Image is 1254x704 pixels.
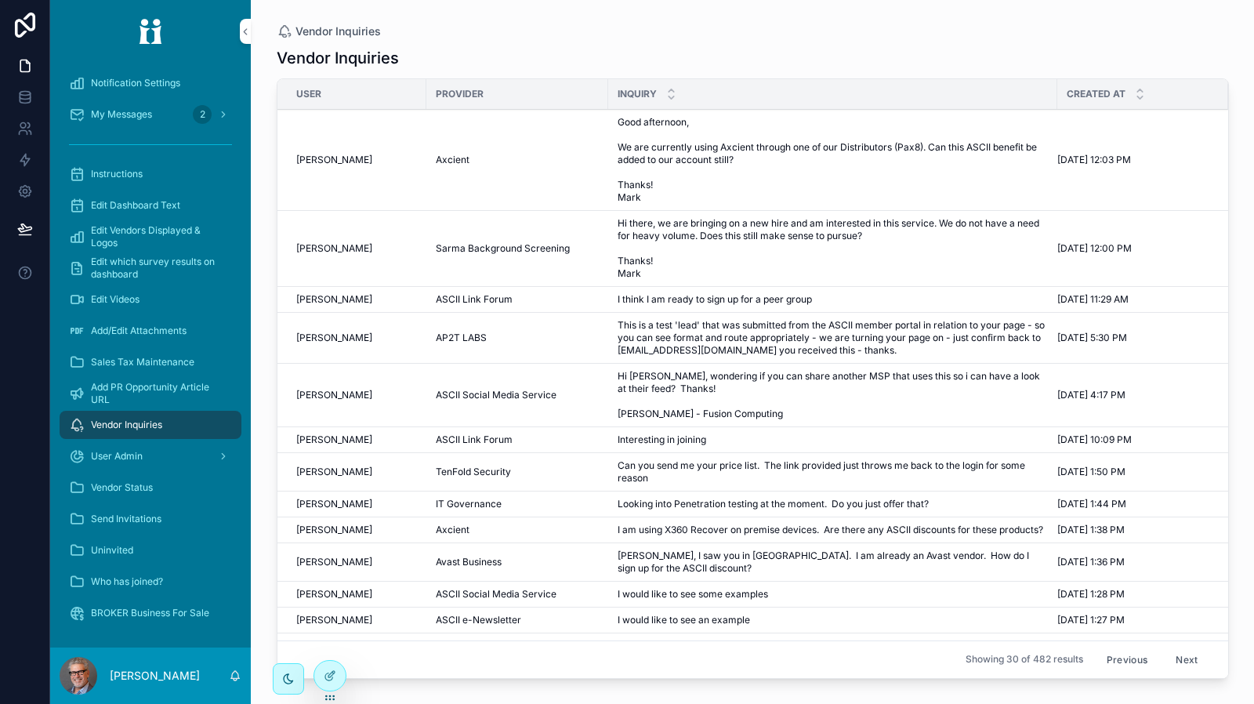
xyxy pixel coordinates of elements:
[1057,293,1129,306] span: [DATE] 11:29 AM
[91,224,226,249] span: Edit Vendors Displayed & Logos
[296,154,372,166] span: [PERSON_NAME]
[618,88,657,100] span: Inquiry
[618,588,1048,601] a: I would like to see some examples
[618,524,1048,536] a: I am using X360 Recover on premise devices. Are there any ASCII discounts for these products?
[193,105,212,124] div: 2
[618,434,1048,446] a: Interesting in joining
[296,293,372,306] span: [PERSON_NAME]
[618,293,812,306] span: I think I am ready to sign up for a peer group
[296,556,417,568] a: [PERSON_NAME]
[436,88,484,100] span: Provider
[1057,588,1209,601] a: [DATE] 1:28 PM
[1057,389,1125,401] span: [DATE] 4:17 PM
[618,550,1048,575] span: [PERSON_NAME], I saw you in [GEOGRAPHIC_DATA]. I am already an Avast vendor. How do I sign up for...
[296,524,417,536] a: [PERSON_NAME]
[1057,293,1209,306] a: [DATE] 11:29 AM
[436,154,599,166] a: Axcient
[1057,434,1209,446] a: [DATE] 10:09 PM
[436,242,570,255] span: Sarma Background Screening
[60,317,241,345] a: Add/Edit Attachments
[618,640,1048,652] a: --
[91,256,226,281] span: Edit which survey results on dashboard
[60,223,241,251] a: Edit Vendors Displayed & Logos
[60,348,241,376] a: Sales Tax Maintenance
[436,242,599,255] a: Sarma Background Screening
[91,450,143,463] span: User Admin
[436,154,469,166] span: Axcient
[1057,614,1125,626] span: [DATE] 1:27 PM
[91,356,194,368] span: Sales Tax Maintenance
[91,168,143,180] span: Instructions
[296,498,417,510] a: [PERSON_NAME]
[618,217,1048,280] a: Hi there, we are bringing on a new hire and am interested in this service. We do not have a need ...
[1057,332,1209,344] a: [DATE] 5:30 PM
[966,654,1083,666] span: Showing 30 of 482 results
[129,19,172,44] img: App logo
[618,434,706,446] span: Interesting in joining
[1057,614,1209,626] a: [DATE] 1:27 PM
[1057,524,1209,536] a: [DATE] 1:38 PM
[60,100,241,129] a: My Messages2
[1096,648,1158,672] button: Previous
[436,498,502,510] span: IT Governance
[436,640,599,652] a: ASCII Link Forum
[296,434,372,446] span: [PERSON_NAME]
[436,466,599,478] a: TenFold Security
[436,640,513,652] span: ASCII Link Forum
[60,474,241,502] a: Vendor Status
[1057,242,1132,255] span: [DATE] 12:00 PM
[91,544,133,557] span: Uninvited
[436,434,513,446] span: ASCII Link Forum
[110,668,200,684] p: [PERSON_NAME]
[436,293,513,306] span: ASCII Link Forum
[618,614,750,626] span: I would like to see an example
[1057,498,1126,510] span: [DATE] 1:44 PM
[436,332,487,344] span: AP2T LABS
[91,575,163,588] span: Who has joined?
[618,640,627,652] span: --
[91,481,153,494] span: Vendor Status
[1057,332,1127,344] span: [DATE] 5:30 PM
[436,332,599,344] a: AP2T LABS
[296,242,372,255] span: [PERSON_NAME]
[296,332,372,344] span: [PERSON_NAME]
[618,319,1048,357] a: This is a test 'lead' that was submitted from the ASCII member portal in relation to your page - ...
[1057,640,1209,652] a: [DATE] 12:22 PM
[436,588,599,601] a: ASCII Social Media Service
[296,389,417,401] a: [PERSON_NAME]
[1057,154,1131,166] span: [DATE] 12:03 PM
[296,556,372,568] span: [PERSON_NAME]
[60,568,241,596] a: Who has joined?
[91,419,162,431] span: Vendor Inquiries
[296,588,372,601] span: [PERSON_NAME]
[1057,434,1132,446] span: [DATE] 10:09 PM
[618,459,1048,484] a: Can you send me your price list. The link provided just throws me back to the login for some reason
[1057,389,1209,401] a: [DATE] 4:17 PM
[91,325,187,337] span: Add/Edit Attachments
[436,614,599,626] a: ASCII e-Newsletter
[618,498,929,510] span: Looking into Penetration testing at the moment. Do you just offer that?
[60,254,241,282] a: Edit which survey results on dashboard
[1057,556,1209,568] a: [DATE] 1:36 PM
[91,77,180,89] span: Notification Settings
[436,556,502,568] span: Avast Business
[618,498,1048,510] a: Looking into Penetration testing at the moment. Do you just offer that?
[277,47,399,69] h1: Vendor Inquiries
[436,524,469,536] span: Axcient
[296,524,372,536] span: [PERSON_NAME]
[436,466,511,478] span: TenFold Security
[296,640,417,652] a: [PERSON_NAME]
[296,242,417,255] a: [PERSON_NAME]
[1057,556,1125,568] span: [DATE] 1:36 PM
[296,588,417,601] a: [PERSON_NAME]
[436,556,599,568] a: Avast Business
[436,498,599,510] a: IT Governance
[60,536,241,564] a: Uninvited
[618,116,1048,204] a: Good afternoon, We are currently using Axcient through one of our Distributors (Pax8). Can this A...
[60,411,241,439] a: Vendor Inquiries
[436,524,599,536] a: Axcient
[618,370,1048,420] a: Hi [PERSON_NAME], wondering if you can share another MSP that uses this so i can have a look at t...
[618,524,1043,536] span: I am using X360 Recover on premise devices. Are there any ASCII discounts for these products?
